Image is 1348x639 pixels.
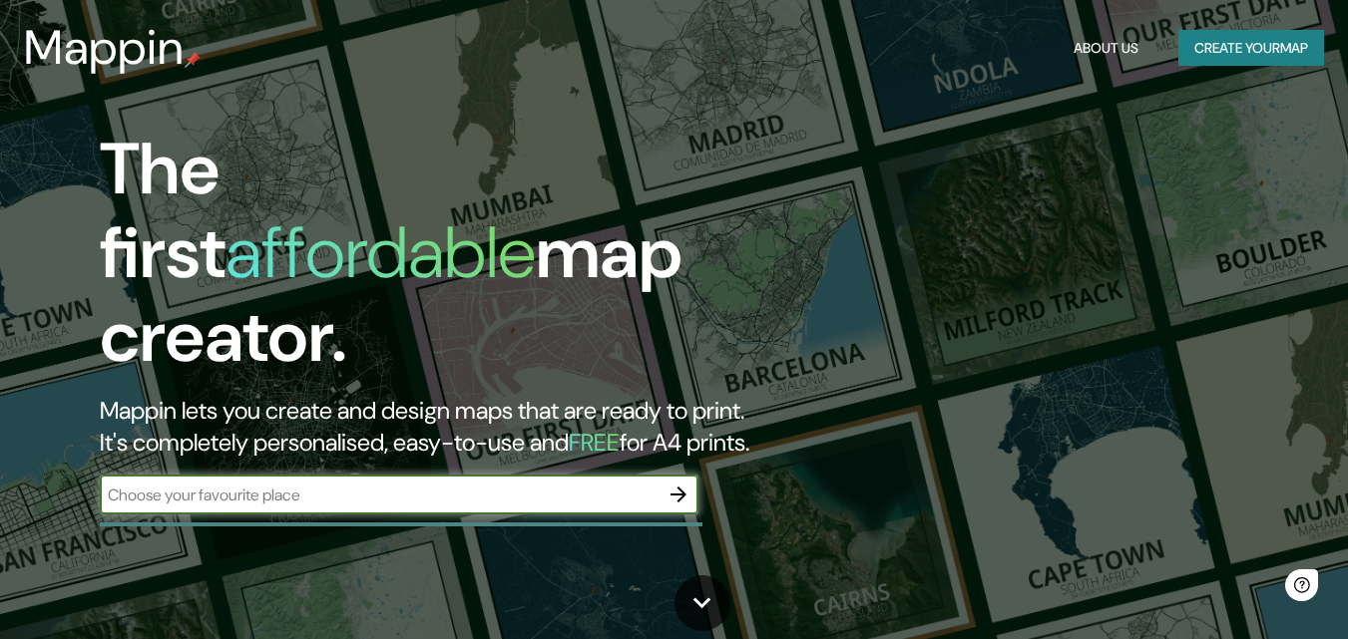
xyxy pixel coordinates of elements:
h2: Mappin lets you create and design maps that are ready to print. It's completely personalised, eas... [100,395,774,459]
button: About Us [1066,30,1146,67]
h5: FREE [569,427,620,458]
iframe: Help widget launcher [1170,561,1326,617]
h1: The first map creator. [100,128,774,395]
input: Choose your favourite place [100,483,659,506]
button: Create yourmap [1178,30,1324,67]
h3: Mappin [24,20,185,76]
h1: affordable [225,206,536,299]
img: mappin-pin [185,52,201,68]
